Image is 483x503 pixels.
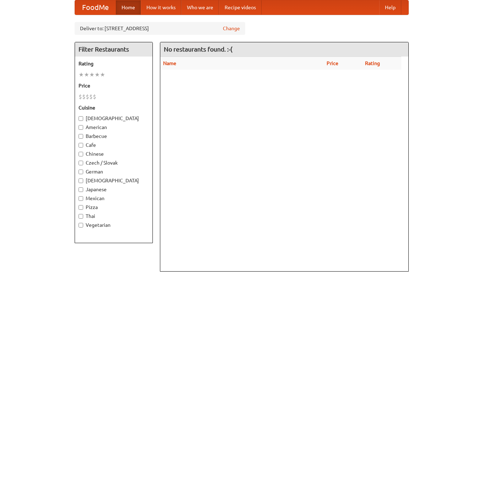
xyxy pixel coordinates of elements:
[181,0,219,15] a: Who we are
[219,0,262,15] a: Recipe videos
[75,0,116,15] a: FoodMe
[75,42,152,57] h4: Filter Restaurants
[79,143,83,148] input: Cafe
[79,195,149,202] label: Mexican
[79,187,83,192] input: Japanese
[79,125,83,130] input: American
[79,161,83,165] input: Czech / Slovak
[93,93,96,101] li: $
[79,168,149,175] label: German
[86,93,89,101] li: $
[141,0,181,15] a: How it works
[79,177,149,184] label: [DEMOGRAPHIC_DATA]
[379,0,401,15] a: Help
[75,22,245,35] div: Deliver to: [STREET_ADDRESS]
[79,205,83,210] input: Pizza
[79,82,149,89] h5: Price
[79,196,83,201] input: Mexican
[79,134,83,139] input: Barbecue
[79,60,149,67] h5: Rating
[223,25,240,32] a: Change
[79,170,83,174] input: German
[100,71,105,79] li: ★
[79,178,83,183] input: [DEMOGRAPHIC_DATA]
[79,186,149,193] label: Japanese
[79,159,149,166] label: Czech / Slovak
[79,223,83,228] input: Vegetarian
[95,71,100,79] li: ★
[365,60,380,66] a: Rating
[79,221,149,229] label: Vegetarian
[79,104,149,111] h5: Cuisine
[82,93,86,101] li: $
[79,152,83,156] input: Chinese
[116,0,141,15] a: Home
[163,60,176,66] a: Name
[79,116,83,121] input: [DEMOGRAPHIC_DATA]
[89,93,93,101] li: $
[79,214,83,219] input: Thai
[327,60,338,66] a: Price
[84,71,89,79] li: ★
[79,115,149,122] label: [DEMOGRAPHIC_DATA]
[79,141,149,149] label: Cafe
[164,46,232,53] ng-pluralize: No restaurants found. :-(
[79,93,82,101] li: $
[79,71,84,79] li: ★
[79,124,149,131] label: American
[79,213,149,220] label: Thai
[79,133,149,140] label: Barbecue
[89,71,95,79] li: ★
[79,204,149,211] label: Pizza
[79,150,149,157] label: Chinese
